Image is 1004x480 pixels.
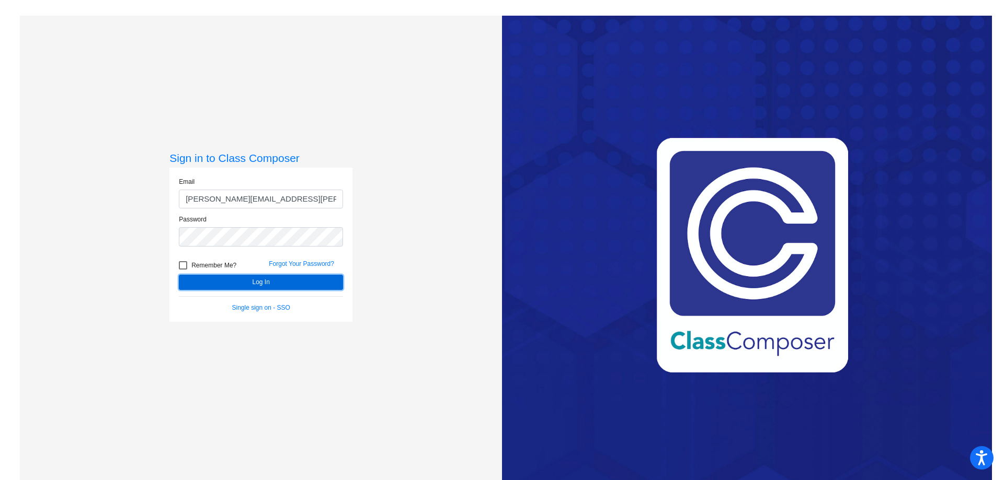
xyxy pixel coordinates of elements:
[269,260,334,267] a: Forgot Your Password?
[179,215,207,224] label: Password
[232,304,290,311] a: Single sign on - SSO
[191,259,236,272] span: Remember Me?
[169,151,352,165] h3: Sign in to Class Composer
[179,275,343,290] button: Log In
[179,177,195,186] label: Email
